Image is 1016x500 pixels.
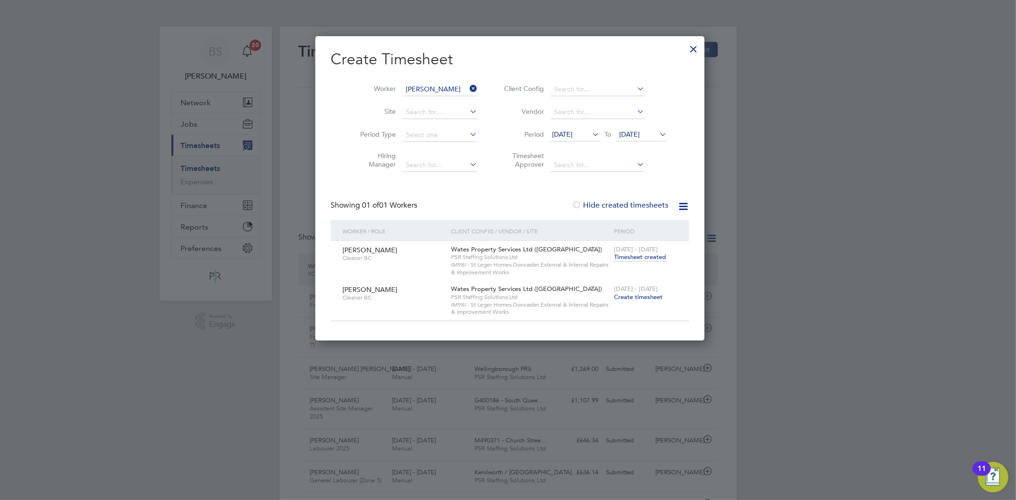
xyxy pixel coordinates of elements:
label: Worker [353,84,396,93]
div: Showing [331,200,419,210]
span: Cleaner BC [342,254,444,262]
span: Cleaner BC [342,294,444,301]
div: Worker / Role [340,220,449,242]
input: Search for... [551,83,644,96]
input: Search for... [402,106,477,119]
span: PSR Staffing Solutions Ltd [451,253,609,261]
label: Client Config [501,84,544,93]
input: Search for... [402,83,477,96]
input: Search for... [402,159,477,172]
span: [DATE] [619,130,640,139]
div: Period [612,220,680,242]
span: To [602,128,614,140]
label: Timesheet Approver [501,151,544,169]
span: [DATE] - [DATE] [614,245,658,253]
div: 11 [977,469,986,481]
h2: Create Timesheet [331,50,689,70]
span: Wates Property Services Ltd ([GEOGRAPHIC_DATA]) [451,285,602,293]
input: Search for... [551,106,644,119]
label: Site [353,107,396,116]
button: Open Resource Center, 11 new notifications [978,462,1008,492]
span: IM98I - St Leger Homes Doncaster External & Internal Repairs & Improvement Works [451,261,609,276]
span: [DATE] [552,130,573,139]
span: Create timesheet [614,293,663,301]
span: [PERSON_NAME] [342,285,397,294]
span: [PERSON_NAME] [342,246,397,254]
label: Vendor [501,107,544,116]
span: 01 of [362,200,379,210]
span: 01 Workers [362,200,417,210]
label: Hide created timesheets [572,200,668,210]
label: Period Type [353,130,396,139]
span: Wates Property Services Ltd ([GEOGRAPHIC_DATA]) [451,245,602,253]
span: Timesheet created [614,253,666,261]
input: Search for... [551,159,644,172]
label: Hiring Manager [353,151,396,169]
label: Period [501,130,544,139]
span: PSR Staffing Solutions Ltd [451,293,609,301]
input: Select one [402,129,477,142]
div: Client Config / Vendor / Site [449,220,612,242]
span: [DATE] - [DATE] [614,285,658,293]
span: IM98I - St Leger Homes Doncaster External & Internal Repairs & Improvement Works [451,301,609,316]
